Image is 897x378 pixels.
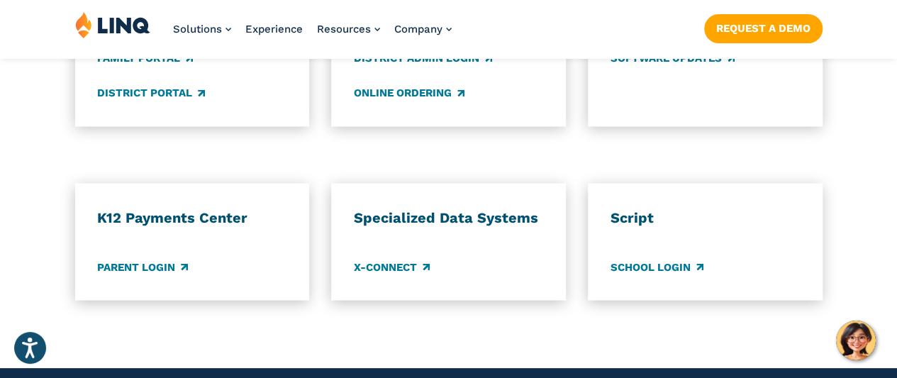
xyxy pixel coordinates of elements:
[354,85,464,101] a: Online Ordering
[836,321,876,360] button: Hello, have a question? Let’s chat.
[611,209,800,227] h3: Script
[394,23,452,35] a: Company
[173,23,231,35] a: Solutions
[704,14,823,43] a: Request a Demo
[173,23,222,35] span: Solutions
[394,23,442,35] span: Company
[75,11,150,38] img: LINQ | K‑12 Software
[317,23,371,35] span: Resources
[173,11,452,58] nav: Primary Navigation
[97,85,205,101] a: District Portal
[245,23,303,35] a: Experience
[354,259,430,274] a: X-Connect
[317,23,380,35] a: Resources
[97,209,286,227] h3: K12 Payments Center
[704,11,823,43] nav: Button Navigation
[97,259,188,274] a: Parent Login
[354,209,543,227] h3: Specialized Data Systems
[611,259,703,274] a: School Login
